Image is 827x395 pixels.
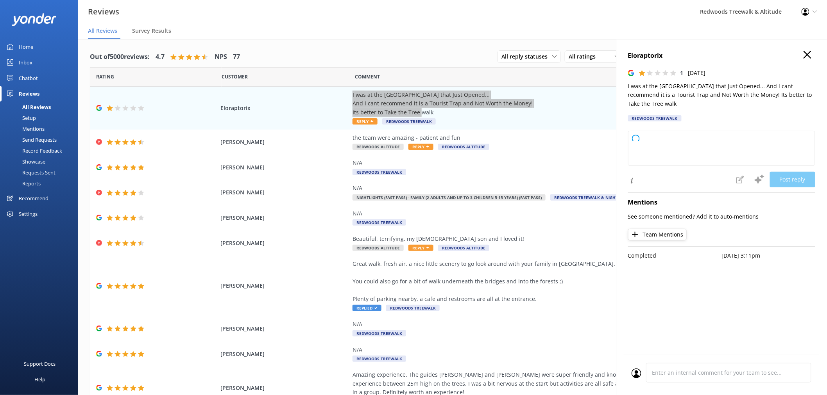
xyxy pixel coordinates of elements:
[353,209,708,218] div: N/A
[5,134,78,145] a: Send Requests
[353,320,708,329] div: N/A
[220,188,349,197] span: [PERSON_NAME]
[5,112,78,123] a: Setup
[501,52,552,61] span: All reply statuses
[355,73,380,80] span: Question
[5,112,36,123] div: Setup
[215,52,227,62] h4: NPS
[804,51,811,59] button: Close
[628,212,815,221] p: See someone mentioned? Add it to auto-mentions
[5,167,78,178] a: Requests Sent
[353,133,708,142] div: the team were amazing - patient and fun
[353,345,708,354] div: N/A
[628,82,815,108] p: I was at the [GEOGRAPHIC_DATA] that Just Opened... And i cant recommend it is a Tourist Trap and ...
[353,305,381,311] span: Replied
[19,55,32,70] div: Inbox
[5,134,57,145] div: Send Requests
[220,138,349,146] span: [PERSON_NAME]
[5,156,45,167] div: Showcase
[24,356,56,372] div: Support Docs
[220,214,349,222] span: [PERSON_NAME]
[569,52,600,61] span: All ratings
[220,281,349,290] span: [PERSON_NAME]
[628,51,815,61] h4: Eloraptorix
[550,194,636,201] span: Redwoods Treewalk & Nightlights
[386,305,440,311] span: Redwoods Treewalk
[220,350,349,358] span: [PERSON_NAME]
[19,86,39,101] div: Reviews
[628,115,682,121] div: Redwoods Treewalk
[34,372,45,387] div: Help
[5,145,78,156] a: Record Feedback
[628,229,687,240] button: Team Mentions
[19,70,38,86] div: Chatbot
[5,145,62,156] div: Record Feedback
[628,197,815,208] h4: Mentions
[353,245,404,251] span: Redwoods Altitude
[353,356,406,362] span: Redwoods Treewalk
[353,144,404,150] span: Redwoods Altitude
[5,123,45,134] div: Mentions
[5,123,78,134] a: Mentions
[680,69,684,77] span: 1
[220,324,349,333] span: [PERSON_NAME]
[438,144,489,150] span: Redwoods Altitude
[233,52,240,62] h4: 77
[353,330,406,336] span: Redwoods Treewalk
[5,178,41,189] div: Reports
[438,245,489,251] span: Redwoods Altitude
[156,52,165,62] h4: 4.7
[132,27,171,35] span: Survey Results
[220,104,349,112] span: Eloraptorix
[88,5,119,18] h3: Reviews
[5,167,55,178] div: Requests Sent
[408,245,433,251] span: Reply
[19,190,48,206] div: Recommend
[5,101,51,112] div: All Reviews
[96,73,114,80] span: Date
[353,158,708,167] div: N/A
[19,39,33,55] div: Home
[353,91,708,117] div: I was at the [GEOGRAPHIC_DATA] that Just Opened... And i cant recommend it is a Tourist Trap and ...
[353,235,708,243] div: Beautiful, terrifying, my [DEMOGRAPHIC_DATA] son and I loved it!
[632,368,641,378] img: user_profile.svg
[353,169,406,175] span: Redwoods Treewalk
[220,384,349,392] span: [PERSON_NAME]
[353,194,546,201] span: Nightlights (Fast Pass) - Family (2 Adults and up to 3 Children 5-15 years) (Fast Pass)
[722,251,816,260] p: [DATE] 3:11pm
[5,178,78,189] a: Reports
[353,118,378,125] span: Reply
[353,260,708,303] div: Great walk, fresh air, a nice little scenery to go look around with your family in [GEOGRAPHIC_DA...
[220,239,349,247] span: [PERSON_NAME]
[19,206,38,222] div: Settings
[12,13,57,26] img: yonder-white-logo.png
[353,184,708,192] div: N/A
[353,219,406,226] span: Redwoods Treewalk
[628,251,722,260] p: Completed
[222,73,248,80] span: Date
[88,27,117,35] span: All Reviews
[220,163,349,172] span: [PERSON_NAME]
[408,144,433,150] span: Reply
[5,156,78,167] a: Showcase
[90,52,150,62] h4: Out of 5000 reviews:
[382,118,436,125] span: Redwoods Treewalk
[688,69,706,77] p: [DATE]
[5,101,78,112] a: All Reviews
